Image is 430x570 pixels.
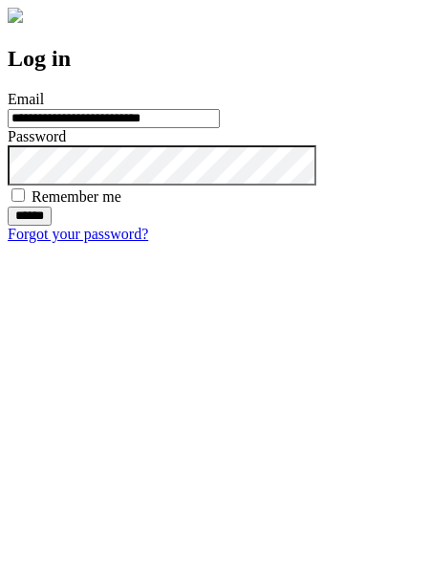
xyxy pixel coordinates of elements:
[8,128,66,144] label: Password
[8,226,148,242] a: Forgot your password?
[8,46,422,72] h2: Log in
[32,188,121,205] label: Remember me
[8,91,44,107] label: Email
[8,8,23,23] img: logo-4e3dc11c47720685a147b03b5a06dd966a58ff35d612b21f08c02c0306f2b779.png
